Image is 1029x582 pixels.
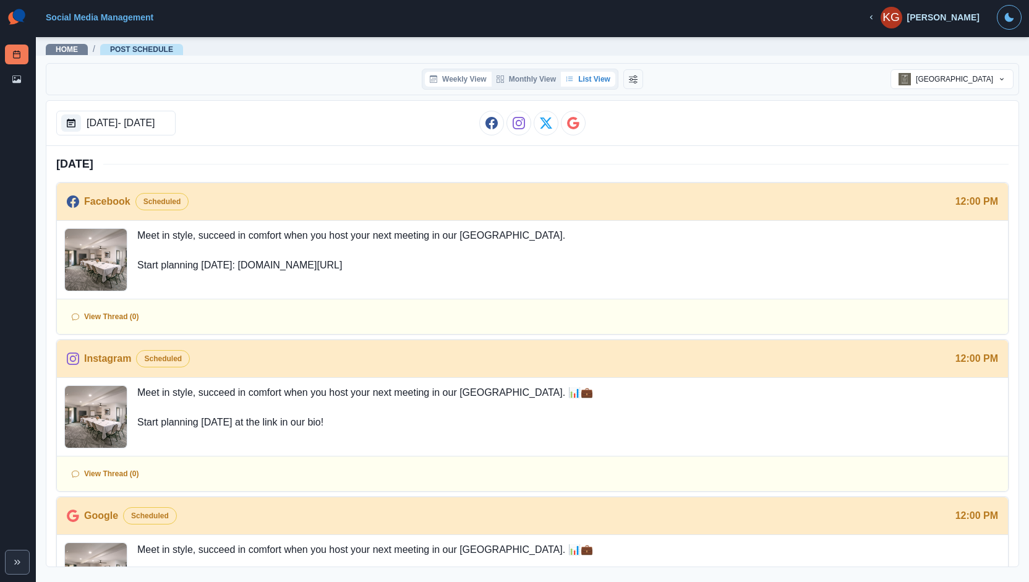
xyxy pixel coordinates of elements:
[131,510,169,521] p: Scheduled
[137,228,565,291] p: Meet in style, succeed in comfort when you host your next meeting in our [GEOGRAPHIC_DATA]. Start...
[56,45,78,54] a: Home
[56,156,93,173] p: [DATE]
[84,194,130,209] p: Facebook
[144,353,182,364] p: Scheduled
[5,45,28,64] a: Post Schedule
[561,72,615,87] button: List View
[623,69,643,89] button: Change View Order
[561,111,586,135] button: Google
[506,111,531,135] button: Instagram
[955,194,998,209] p: 12:00 PM
[143,196,181,207] p: Scheduled
[907,12,980,23] div: [PERSON_NAME]
[479,111,504,135] button: Facebook
[955,508,998,523] p: 12:00 PM
[46,43,183,56] nav: breadcrumb
[87,116,155,131] p: [DATE] - [DATE]
[62,461,148,486] button: View Thread (0)
[882,2,900,32] div: Kelly Guidry
[46,12,153,22] a: Social Media Management
[84,508,118,523] p: Google
[492,72,561,87] button: Monthly View
[5,550,30,575] button: Expand
[62,304,148,329] button: View Thread (0)
[890,69,1014,89] button: [GEOGRAPHIC_DATA]
[534,111,558,135] button: X / Twitter
[93,43,95,56] span: /
[425,72,492,87] button: Weekly View
[137,385,593,448] p: Meet in style, succeed in comfort when you host your next meeting in our [GEOGRAPHIC_DATA]. 📊💼 St...
[997,5,1022,30] button: Toggle Mode
[110,45,173,54] a: Post Schedule
[61,114,81,132] button: Calendar
[857,5,989,30] button: [PERSON_NAME]
[5,69,28,89] a: Media Library
[65,229,127,291] img: gfx5ud0fbfzepvr0xmtp
[899,73,911,85] img: 110677145684095
[65,386,127,448] img: gfx5ud0fbfzepvr0xmtp
[84,351,131,366] p: Instagram
[955,351,998,366] p: 12:00 PM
